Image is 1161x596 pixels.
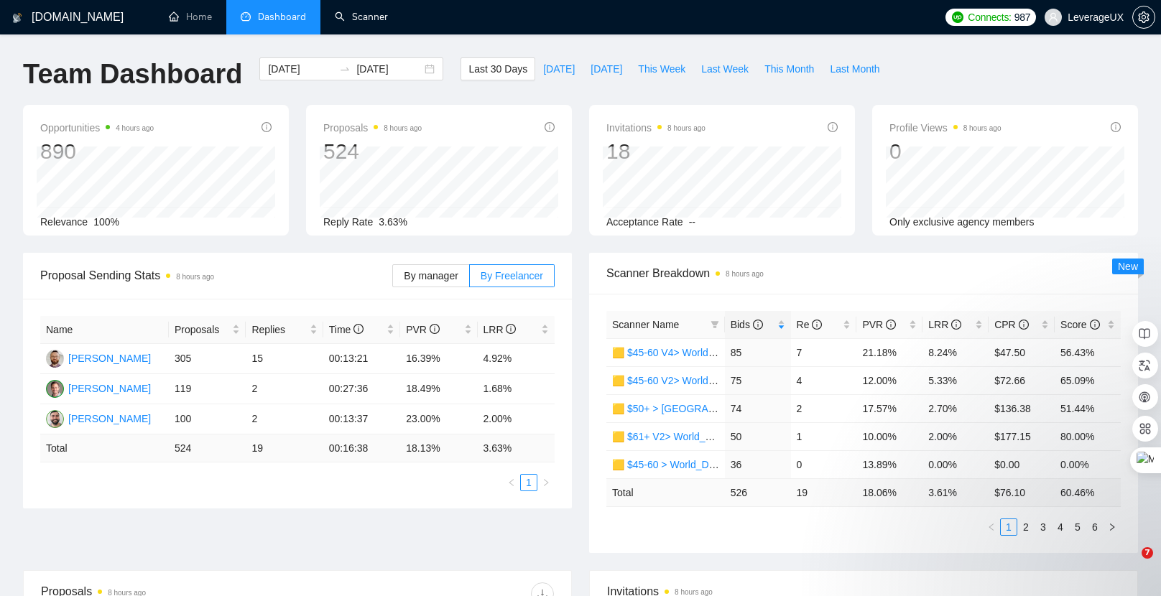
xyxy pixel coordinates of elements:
[725,338,791,366] td: 85
[46,382,151,394] a: TV[PERSON_NAME]
[543,61,575,77] span: [DATE]
[791,366,857,394] td: 4
[335,11,388,23] a: searchScanner
[520,474,537,491] li: 1
[711,320,719,329] span: filter
[400,434,477,462] td: 18.13 %
[40,138,154,165] div: 890
[1048,12,1058,22] span: user
[757,57,822,80] button: This Month
[461,57,535,80] button: Last 30 Days
[478,404,555,434] td: 2.00%
[667,124,706,132] time: 8 hours ago
[406,324,440,335] span: PVR
[241,11,251,22] span: dashboard
[1133,11,1155,23] span: setting
[537,474,555,491] li: Next Page
[430,324,440,334] span: info-circle
[169,344,246,374] td: 305
[856,450,922,478] td: 13.89%
[339,63,351,75] span: to
[323,374,400,404] td: 00:27:36
[856,394,922,422] td: 17.57%
[701,61,749,77] span: Last Week
[612,403,999,414] a: 🟨 $50+ > [GEOGRAPHIC_DATA]+[GEOGRAPHIC_DATA] Only_Tony-UX/UI_General
[856,366,922,394] td: 12.00%
[384,124,422,132] time: 8 hours ago
[481,270,543,281] span: By Freelancer
[478,434,555,462] td: 3.63 %
[606,216,683,228] span: Acceptance Rate
[797,319,823,330] span: Re
[246,404,323,434] td: 2
[812,320,822,330] span: info-circle
[630,57,693,80] button: This Week
[484,324,517,335] span: LRR
[68,381,151,396] div: [PERSON_NAME]
[379,216,407,228] span: 3.63%
[46,412,151,424] a: RL[PERSON_NAME]
[856,422,922,450] td: 10.00%
[537,474,555,491] button: right
[40,266,392,284] span: Proposal Sending Stats
[46,352,151,363] a: AK[PERSON_NAME]
[40,216,88,228] span: Relevance
[542,478,550,487] span: right
[535,57,583,80] button: [DATE]
[952,11,963,23] img: upwork-logo.png
[726,270,764,278] time: 8 hours ago
[963,124,1002,132] time: 8 hours ago
[708,314,722,335] span: filter
[612,459,883,470] a: 🟨 $45-60 > World_Design+Dev_Antony-Front-End_General
[583,57,630,80] button: [DATE]
[175,322,229,337] span: Proposals
[323,138,422,165] div: 524
[23,57,242,91] h1: Team Dashboard
[1132,6,1155,29] button: setting
[246,344,323,374] td: 15
[791,422,857,450] td: 1
[791,450,857,478] td: 0
[169,11,212,23] a: homeHome
[323,434,400,462] td: 00:16:38
[169,404,246,434] td: 100
[251,322,306,337] span: Replies
[40,316,169,344] th: Name
[638,61,685,77] span: This Week
[400,404,477,434] td: 23.00%
[40,434,169,462] td: Total
[1014,9,1030,25] span: 987
[1142,547,1153,559] span: 7
[731,319,763,330] span: Bids
[507,478,516,487] span: left
[1118,261,1138,272] span: New
[1111,122,1121,132] span: info-circle
[889,138,1002,165] div: 0
[606,138,706,165] div: 18
[862,319,896,330] span: PVR
[725,450,791,478] td: 36
[675,588,713,596] time: 8 hours ago
[262,122,272,132] span: info-circle
[246,316,323,344] th: Replies
[323,344,400,374] td: 00:13:21
[400,344,477,374] td: 16.39%
[791,338,857,366] td: 7
[329,324,364,335] span: Time
[764,61,814,77] span: This Month
[791,394,857,422] td: 2
[40,119,154,136] span: Opportunities
[478,374,555,404] td: 1.68%
[889,119,1002,136] span: Profile Views
[353,324,364,334] span: info-circle
[169,316,246,344] th: Proposals
[1132,11,1155,23] a: setting
[169,434,246,462] td: 524
[169,374,246,404] td: 119
[968,9,1011,25] span: Connects:
[828,122,838,132] span: info-circle
[46,350,64,368] img: AK
[606,119,706,136] span: Invitations
[258,11,306,23] span: Dashboard
[478,344,555,374] td: 4.92%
